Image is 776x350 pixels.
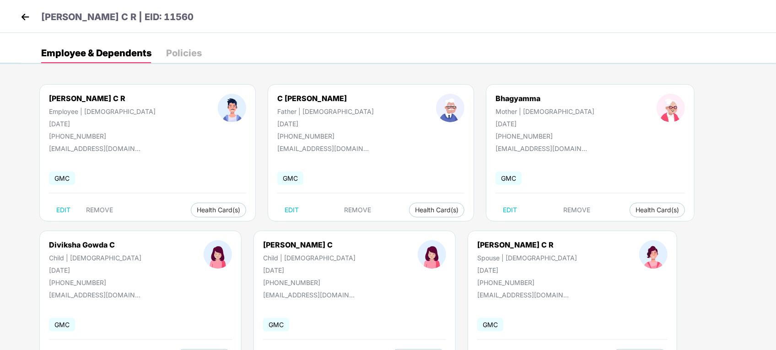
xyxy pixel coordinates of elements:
button: REMOVE [337,203,378,217]
p: [PERSON_NAME] C R | EID: 11560 [41,10,194,24]
img: profileImage [639,240,668,269]
div: Policies [166,48,202,58]
span: GMC [477,318,503,331]
img: profileImage [418,240,446,269]
span: EDIT [285,206,299,214]
div: [PERSON_NAME] C R [49,94,156,103]
div: [EMAIL_ADDRESS][DOMAIN_NAME] [263,291,355,299]
div: Employee | [DEMOGRAPHIC_DATA] [49,108,156,115]
button: EDIT [277,203,306,217]
div: [EMAIL_ADDRESS][DOMAIN_NAME] [49,145,140,152]
div: [PHONE_NUMBER] [263,279,356,286]
button: REMOVE [556,203,598,217]
button: REMOVE [79,203,120,217]
span: REMOVE [344,206,371,214]
span: GMC [49,172,75,185]
div: [EMAIL_ADDRESS][DOMAIN_NAME] [477,291,569,299]
div: [PHONE_NUMBER] [496,132,594,140]
div: [DATE] [477,266,577,274]
button: Health Card(s) [630,203,685,217]
button: EDIT [496,203,524,217]
span: GMC [263,318,289,331]
div: [PHONE_NUMBER] [477,279,577,286]
span: GMC [496,172,522,185]
img: profileImage [657,94,685,122]
div: [PERSON_NAME] C [263,240,356,249]
div: Bhagyamma [496,94,594,103]
button: Health Card(s) [191,203,246,217]
div: C [PERSON_NAME] [277,94,374,103]
div: Spouse | [DEMOGRAPHIC_DATA] [477,254,577,262]
div: [PERSON_NAME] C R [477,240,577,249]
span: EDIT [503,206,517,214]
div: [DATE] [496,120,594,128]
div: [EMAIL_ADDRESS][DOMAIN_NAME] [49,291,140,299]
button: Health Card(s) [409,203,464,217]
div: Child | [DEMOGRAPHIC_DATA] [263,254,356,262]
div: [PHONE_NUMBER] [277,132,374,140]
div: [DATE] [49,266,141,274]
div: [PHONE_NUMBER] [49,279,141,286]
span: Health Card(s) [197,208,240,212]
div: [DATE] [49,120,156,128]
img: profileImage [204,240,232,269]
span: REMOVE [86,206,113,214]
div: Diviksha Gowda C [49,240,141,249]
span: EDIT [56,206,70,214]
div: [DATE] [277,120,374,128]
span: Health Card(s) [636,208,679,212]
div: [EMAIL_ADDRESS][DOMAIN_NAME] [277,145,369,152]
div: Child | [DEMOGRAPHIC_DATA] [49,254,141,262]
span: REMOVE [564,206,591,214]
span: GMC [277,172,303,185]
div: [EMAIL_ADDRESS][DOMAIN_NAME] [496,145,587,152]
img: back [18,10,32,24]
div: [PHONE_NUMBER] [49,132,156,140]
div: Employee & Dependents [41,48,151,58]
img: profileImage [436,94,464,122]
button: EDIT [49,203,78,217]
div: Father | [DEMOGRAPHIC_DATA] [277,108,374,115]
span: Health Card(s) [415,208,458,212]
span: GMC [49,318,75,331]
img: profileImage [218,94,246,122]
div: Mother | [DEMOGRAPHIC_DATA] [496,108,594,115]
div: [DATE] [263,266,356,274]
